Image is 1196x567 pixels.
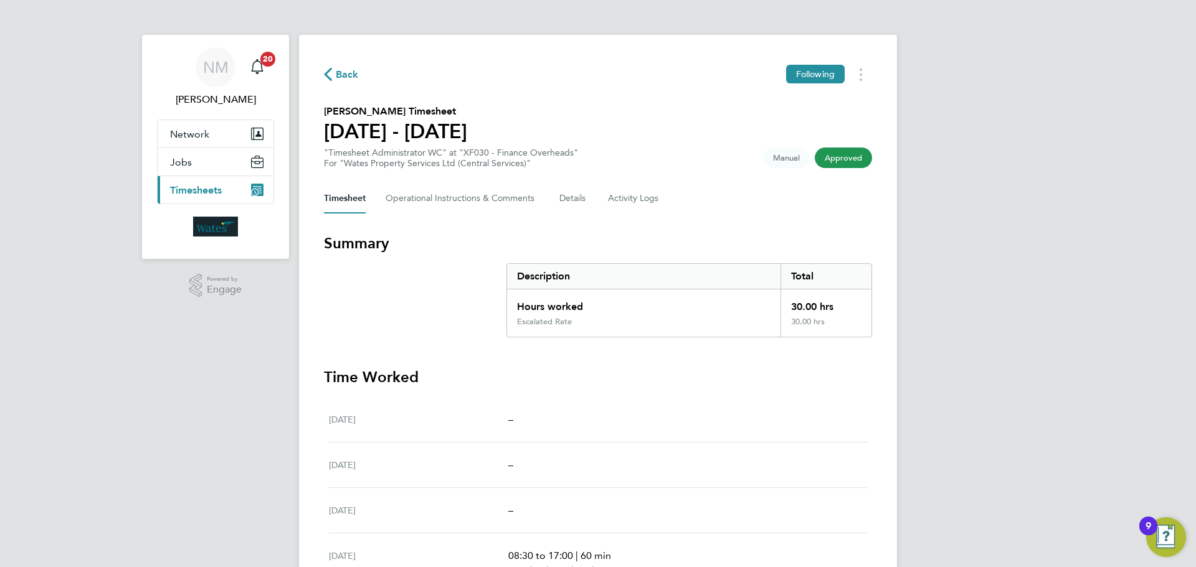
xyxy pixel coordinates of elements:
div: [DATE] [329,457,508,472]
div: [DATE] [329,412,508,427]
div: Description [507,264,781,289]
span: Nicola Merchant [157,92,274,107]
img: wates-logo-retina.png [193,217,238,237]
button: Jobs [158,148,273,176]
button: Activity Logs [608,184,660,213]
button: Network [158,120,273,148]
span: – [508,413,513,425]
span: Back [336,67,359,82]
h1: [DATE] - [DATE] [324,119,467,144]
button: Details [559,184,588,213]
div: [DATE] [329,503,508,518]
div: 30.00 hrs [781,317,871,337]
a: Go to home page [157,217,274,237]
div: Total [781,264,871,289]
div: "Timesheet Administrator WC" at "XF030 - Finance Overheads" [324,148,578,169]
button: Back [324,67,359,82]
span: NM [203,59,229,75]
a: 20 [245,47,270,87]
button: Operational Instructions & Comments [386,184,539,213]
div: Summary [506,263,872,337]
span: Engage [207,284,242,295]
div: Hours worked [507,289,781,317]
button: Timesheets Menu [850,65,872,84]
div: For "Wates Property Services Ltd (Central Services)" [324,158,578,169]
div: 30.00 hrs [781,289,871,317]
span: This timesheet was manually created. [763,148,810,168]
span: | [576,550,578,561]
h2: [PERSON_NAME] Timesheet [324,104,467,119]
span: Following [796,68,835,80]
span: Jobs [170,156,192,168]
nav: Main navigation [142,35,289,259]
button: Following [786,65,845,83]
a: Powered byEngage [189,274,242,298]
button: Timesheet [324,184,366,213]
span: This timesheet has been approved. [815,148,872,168]
span: Timesheets [170,184,222,196]
h3: Summary [324,233,872,253]
span: 20 [260,52,275,67]
button: Timesheets [158,176,273,204]
span: 08:30 to 17:00 [508,550,573,561]
button: Open Resource Center, 9 new notifications [1146,517,1186,557]
a: NM[PERSON_NAME] [157,47,274,107]
span: 60 min [581,550,611,561]
span: – [508,504,513,516]
span: Network [170,128,209,140]
span: Powered by [207,274,242,284]
div: Escalated Rate [517,317,572,327]
div: 9 [1146,526,1151,542]
span: – [508,459,513,471]
h3: Time Worked [324,367,872,387]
